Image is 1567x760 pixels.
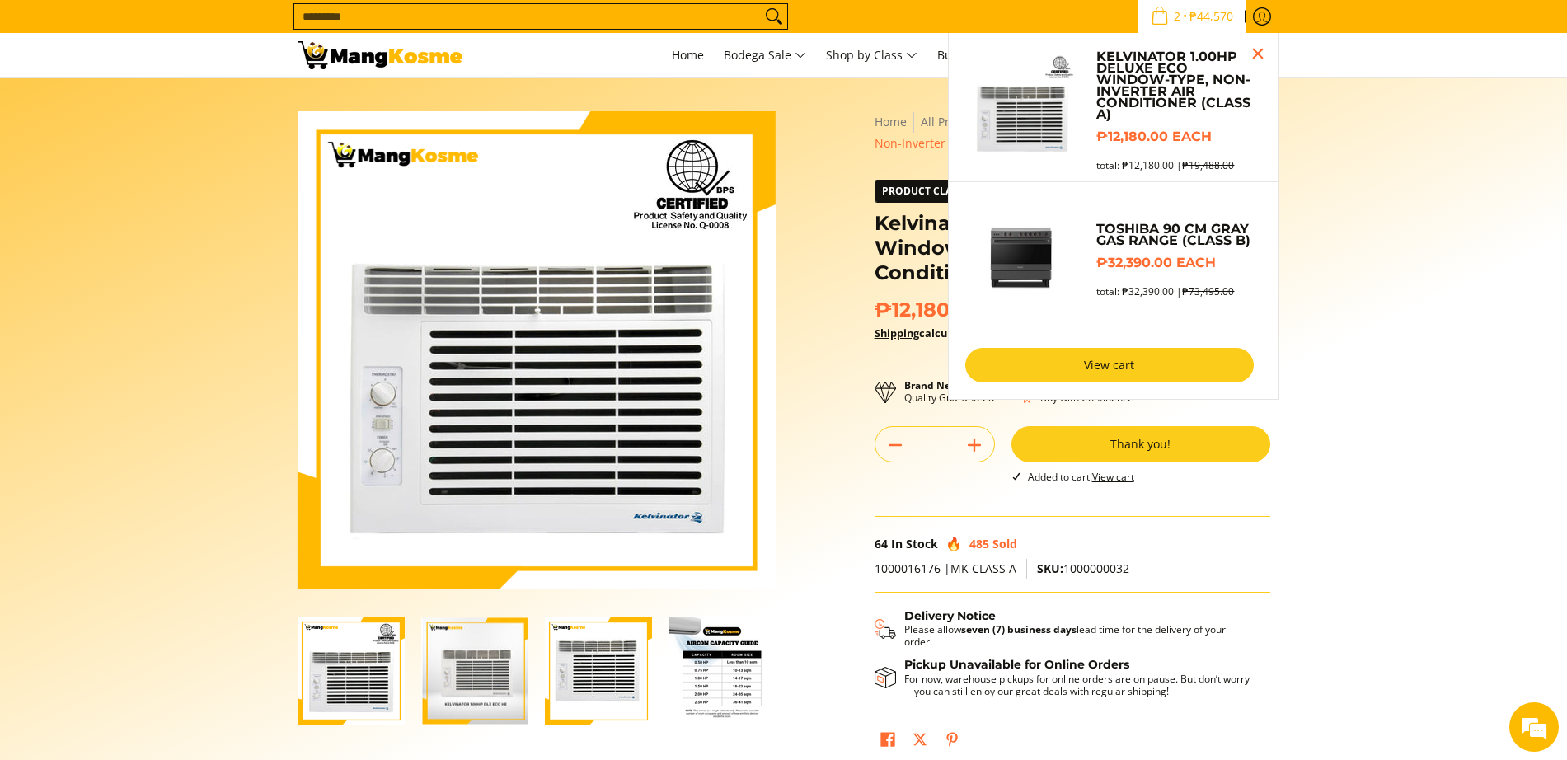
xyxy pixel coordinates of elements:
[921,114,987,129] a: All Products
[904,673,1254,697] p: For now, warehouse pickups for online orders are on pause. But don’t worry—you can still enjoy ou...
[904,623,1254,648] p: Please allow lead time for the delivery of your order.
[875,432,915,458] button: Subtract
[1096,159,1234,171] span: total: ₱12,180.00 |
[826,45,917,66] span: Shop by Class
[1096,51,1261,120] a: Kelvinator 1.00HP Deluxe Eco Window-Type, Non-Inverter Air Conditioner (Class A)
[908,728,931,756] a: Post on X
[669,617,776,725] img: Kelvinator 1.00HP Deluxe Eco Window-Type, Non-Inverter Air Conditioner (Class A)-4
[715,33,814,77] a: Bodega Sale
[875,298,1095,322] span: ₱12,180.00
[1096,285,1234,298] span: total: ₱32,390.00 |
[875,609,1254,649] button: Shipping & Delivery
[937,47,1002,63] span: Bulk Center
[948,33,1279,400] ul: Sub Menu
[1146,7,1238,26] span: •
[875,114,907,129] a: Home
[965,348,1254,382] a: View cart
[929,33,1010,77] a: Bulk Center
[961,622,1077,636] strong: seven (7) business days
[875,536,888,551] span: 64
[298,617,405,725] img: Kelvinator 1.00HP Deluxe Eco Window-Type, Non-Inverter Air Conditioner (Class A)-1
[1096,255,1261,271] h6: ₱32,390.00 each
[875,326,1041,340] strong: calculated at checkout
[875,561,1016,576] span: 1000016176 |MK CLASS A
[818,33,926,77] a: Shop by Class
[1171,11,1183,22] span: 2
[965,49,1081,165] img: Default Title Kelvinator 1.00HP Deluxe Eco Window-Type, Non-Inverter Air Conditioner (Class A)
[875,181,970,202] span: Product Class
[1187,11,1236,22] span: ₱44,570
[992,536,1017,551] span: Sold
[904,657,1129,672] strong: Pickup Unavailable for Online Orders
[1011,426,1270,462] button: Thank you!
[1028,470,1134,484] span: Added to cart!
[1037,561,1063,576] span: SKU:
[876,728,899,756] a: Share on Facebook
[875,180,1045,203] a: Product Class Class A
[672,47,704,63] span: Home
[761,4,787,29] button: Search
[904,379,994,404] p: Quality Guaranteed
[1246,41,1270,66] button: Close pop up
[875,326,919,340] a: Shipping
[969,536,989,551] span: 485
[664,33,712,77] a: Home
[1096,223,1261,246] a: Toshiba 90 CM Gray Gas Range (Class B)
[904,608,996,623] strong: Delivery Notice
[875,211,1270,285] h1: Kelvinator 1.00HP Deluxe Eco Window-Type, Non-Inverter Air Conditioner (Class A)
[479,33,1270,77] nav: Main Menu
[875,111,1270,154] nav: Breadcrumbs
[1182,284,1234,298] s: ₱73,495.00
[965,199,1081,313] img: toshiba-90-cm-5-burner-gas-range-gray-full-view-mang-kosme
[904,378,984,392] strong: Brand New Item
[1096,129,1261,145] h6: ₱12,180.00 each
[724,45,806,66] span: Bodega Sale
[955,432,994,458] button: Add
[421,618,528,725] img: kelvinator-eco he-window-type-aircon-1.00 hp-front-view
[1037,561,1129,576] span: 1000000032
[875,114,1246,151] span: Kelvinator 1.00HP Deluxe Eco Window-Type, Non-Inverter Air Conditioner (Class A)
[1182,158,1234,172] s: ₱19,488.00
[1092,470,1134,484] a: View cart
[891,536,938,551] span: In Stock
[298,111,776,589] img: Kelvinator 1.00HP Deluxe Eco Window-Type, Non-Inverter Air Conditioner (Class A)
[941,728,964,756] a: Pin on Pinterest
[545,617,652,725] img: Kelvinator 1.00HP Deluxe Eco Window-Type, Non-Inverter Air Conditioner (Class A)-3
[1040,379,1133,404] p: Buy with Confidence
[298,41,462,69] img: Kelvinator Eco HE: Window Type Aircon 1.00 HP - Class B l Mang Kosme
